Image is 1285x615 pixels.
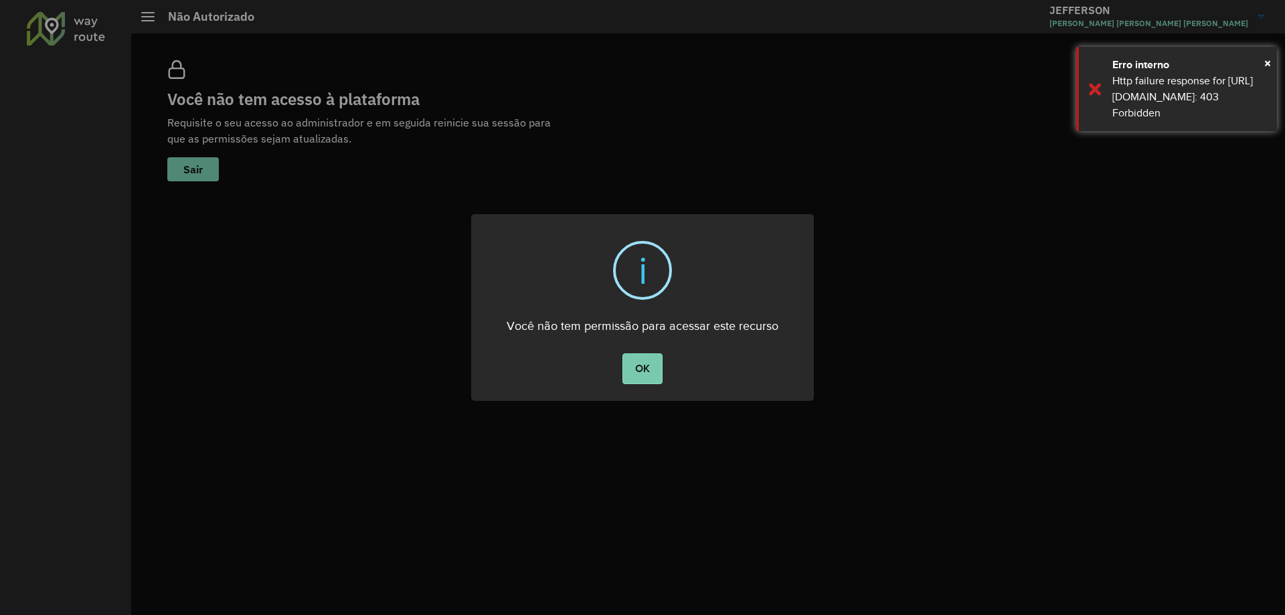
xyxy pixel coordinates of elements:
[1264,53,1271,73] button: Close
[1112,73,1267,121] div: Http failure response for [URL][DOMAIN_NAME]: 403 Forbidden
[471,306,814,337] div: Você não tem permissão para acessar este recurso
[622,353,662,384] button: OK
[638,244,647,297] div: i
[1264,53,1271,73] span: ×
[1112,57,1267,73] div: Erro interno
